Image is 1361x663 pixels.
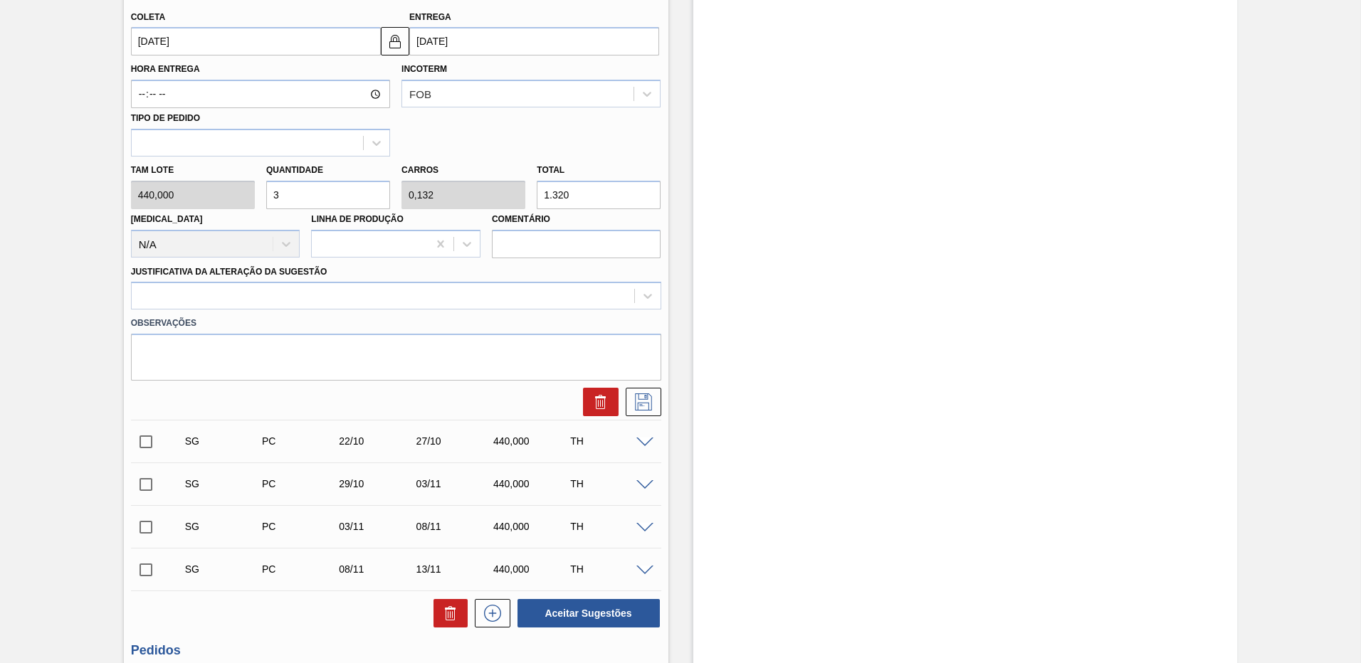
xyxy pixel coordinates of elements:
div: Nova sugestão [468,599,510,627]
div: Salvar Sugestão [619,388,661,416]
div: Pedido de Compra [258,478,345,489]
label: Total [537,165,564,175]
div: 22/10/2025 [335,435,421,447]
label: Comentário [492,209,661,230]
label: Tipo de pedido [131,113,200,123]
input: dd/mm/yyyy [131,27,381,55]
div: Excluir Sugestões [426,599,468,627]
div: TH [567,563,653,575]
div: 27/10/2025 [413,435,499,447]
label: Observações [131,313,661,334]
div: 29/10/2025 [335,478,421,489]
div: Pedido de Compra [258,521,345,532]
label: Coleta [131,12,165,22]
div: 440,000 [490,521,576,532]
img: locked [387,33,404,50]
div: Sugestão Criada [182,521,268,532]
div: 13/11/2025 [413,563,499,575]
label: Quantidade [266,165,323,175]
button: locked [381,27,409,55]
div: TH [567,521,653,532]
label: Tam lote [131,160,255,181]
label: Incoterm [401,64,447,74]
div: Aceitar Sugestões [510,598,661,629]
div: Sugestão Criada [182,435,268,447]
div: 08/11/2025 [413,521,499,532]
div: 08/11/2025 [335,563,421,575]
div: 03/11/2025 [413,478,499,489]
h3: Pedidos [131,643,661,658]
div: 440,000 [490,478,576,489]
div: Pedido de Compra [258,435,345,447]
div: 440,000 [490,563,576,575]
div: 03/11/2025 [335,521,421,532]
div: Excluir Sugestão [576,388,619,416]
label: Linha de Produção [311,214,404,224]
div: Sugestão Criada [182,478,268,489]
div: TH [567,478,653,489]
div: TH [567,435,653,447]
button: Aceitar Sugestões [517,599,660,627]
div: Sugestão Criada [182,563,268,575]
label: Hora Entrega [131,59,390,80]
div: FOB [409,88,431,100]
label: Entrega [409,12,451,22]
input: dd/mm/yyyy [409,27,659,55]
label: [MEDICAL_DATA] [131,214,203,224]
label: Justificativa da Alteração da Sugestão [131,267,327,277]
div: Pedido de Compra [258,563,345,575]
div: 440,000 [490,435,576,447]
label: Carros [401,165,438,175]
